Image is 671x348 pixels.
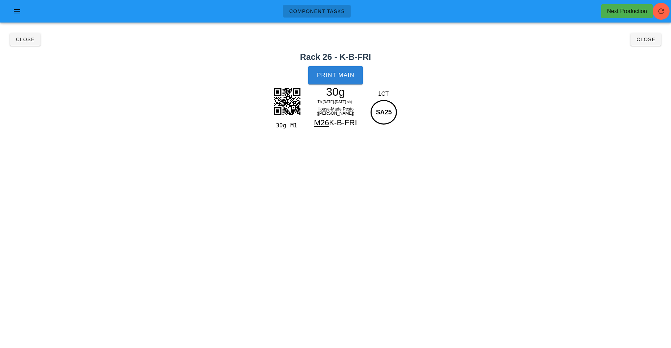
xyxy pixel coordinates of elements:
a: Component Tasks [283,5,351,18]
button: Close [10,33,41,46]
button: Close [630,33,661,46]
div: 1CT [369,90,398,98]
span: Close [636,37,656,42]
div: SA25 [371,100,397,125]
span: Close [15,37,35,42]
span: Component Tasks [289,8,345,14]
button: Print Main [308,66,362,84]
span: Print Main [317,72,355,78]
img: wRCiGskxjVg0nLTCxFJYGcheRWqs59yyIJkpgQ8kLJvkMI2CQmhBiEEIATs4fAlkL2tspPEQRCCEHpYEwIOQg22SqEEJQOxoS... [269,84,305,119]
div: 30g [273,121,287,130]
div: M1 [287,121,302,130]
h2: Rack 26 - K-B-FRI [4,51,667,63]
span: Th [DATE]-[DATE] ship [318,100,354,104]
div: 30g [305,87,366,97]
div: Next Production [607,7,647,15]
span: K-B-FRI [329,118,357,127]
span: M26 [314,118,329,127]
div: House-Made Pesto ([PERSON_NAME]) [305,106,366,117]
